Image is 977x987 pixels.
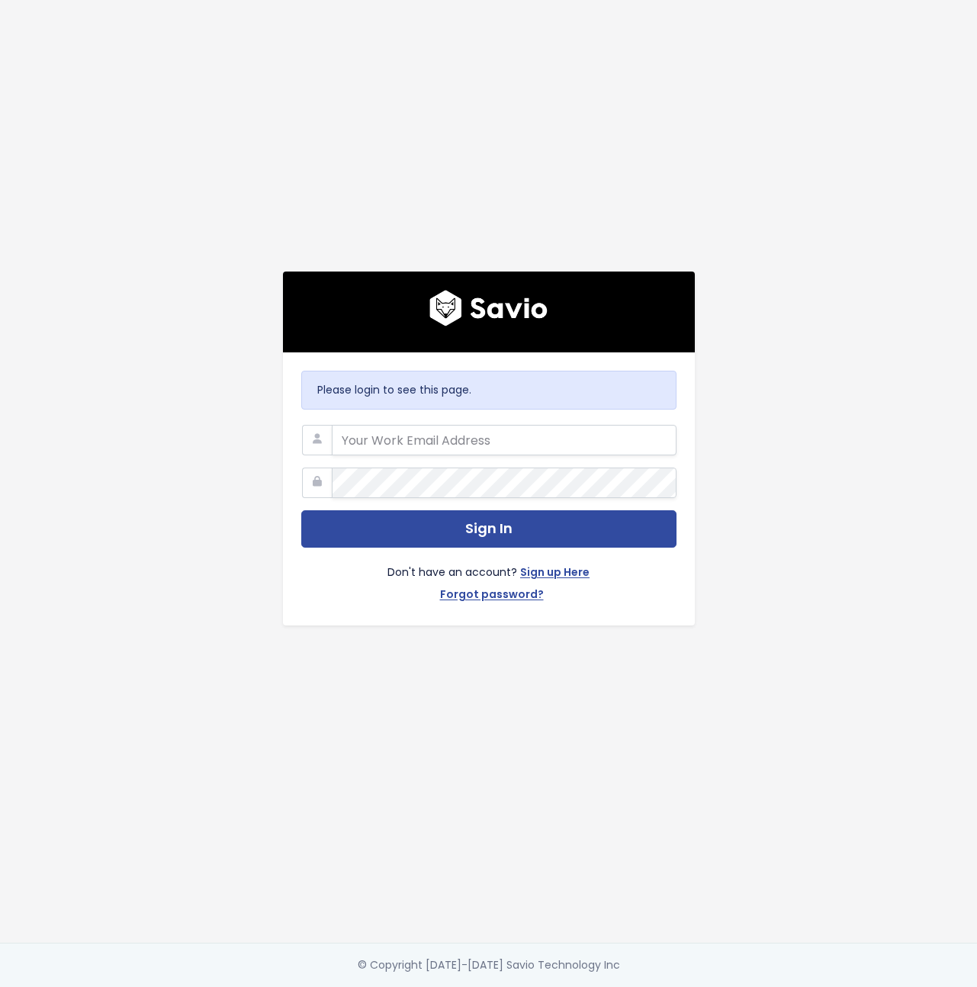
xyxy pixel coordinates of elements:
div: Don't have an account? [301,548,677,607]
p: Please login to see this page. [317,381,660,400]
input: Your Work Email Address [332,425,677,455]
a: Forgot password? [440,585,544,607]
img: logo600x187.a314fd40982d.png [429,290,548,326]
button: Sign In [301,510,677,548]
a: Sign up Here [520,563,590,585]
div: © Copyright [DATE]-[DATE] Savio Technology Inc [358,956,620,975]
